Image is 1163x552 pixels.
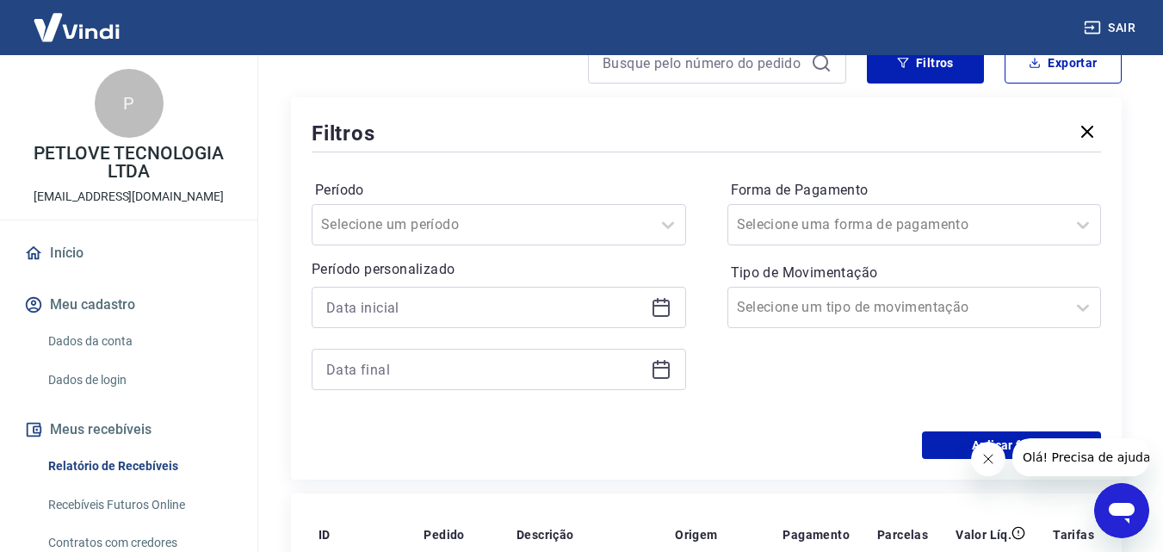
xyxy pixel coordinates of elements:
a: Dados de login [41,363,237,398]
p: Valor Líq. [956,526,1011,543]
img: Vindi [21,1,133,53]
h5: Filtros [312,120,375,147]
input: Data final [326,357,644,382]
a: Recebíveis Futuros Online [41,487,237,523]
div: P [95,69,164,138]
label: Forma de Pagamento [731,180,1098,201]
button: Meu cadastro [21,286,237,324]
button: Aplicar filtros [922,431,1101,459]
a: Início [21,234,237,272]
p: Pedido [424,526,464,543]
p: [EMAIL_ADDRESS][DOMAIN_NAME] [34,188,224,206]
p: Período personalizado [312,259,686,280]
a: Dados da conta [41,324,237,359]
p: Origem [675,526,717,543]
iframe: Botão para abrir a janela de mensagens [1094,483,1149,538]
p: Tarifas [1053,526,1094,543]
p: Descrição [517,526,574,543]
button: Meus recebíveis [21,411,237,449]
iframe: Mensagem da empresa [1012,438,1149,476]
p: Pagamento [783,526,850,543]
label: Período [315,180,683,201]
iframe: Fechar mensagem [971,442,1005,476]
input: Data inicial [326,295,644,320]
label: Tipo de Movimentação [731,263,1098,283]
p: ID [319,526,331,543]
button: Filtros [867,42,984,84]
button: Sair [1080,12,1142,44]
a: Relatório de Recebíveis [41,449,237,484]
p: PETLOVE TECNOLOGIA LTDA [14,145,244,181]
input: Busque pelo número do pedido [603,50,804,76]
button: Exportar [1005,42,1122,84]
span: Olá! Precisa de ajuda? [10,12,145,26]
p: Parcelas [877,526,928,543]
